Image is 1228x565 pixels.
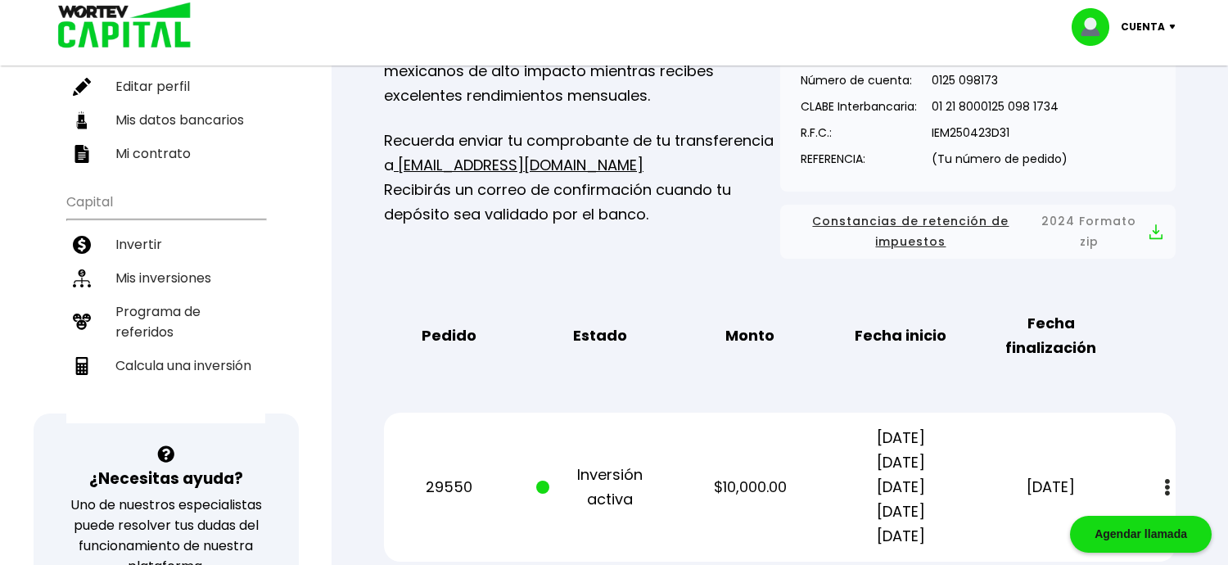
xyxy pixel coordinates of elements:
[66,183,265,423] ul: Capital
[73,111,91,129] img: datos-icon.10cf9172.svg
[66,70,265,103] a: Editar perfil
[73,357,91,375] img: calculadora-icon.17d418c4.svg
[932,120,1068,145] p: IEM250423D31
[386,475,513,499] p: 29550
[837,426,964,549] p: [DATE] [DATE] [DATE] [DATE] [DATE]
[66,25,265,170] ul: Perfil
[801,94,917,119] p: CLABE Interbancaria:
[66,103,265,137] a: Mis datos bancarios
[932,68,1068,93] p: 0125 098173
[855,323,946,348] b: Fecha inicio
[932,94,1068,119] p: 01 21 8000125 098 1734
[725,323,774,348] b: Monto
[801,147,917,171] p: REFERENCIA:
[73,145,91,163] img: contrato-icon.f2db500c.svg
[687,475,814,499] p: $10,000.00
[1121,15,1165,39] p: Cuenta
[422,323,476,348] b: Pedido
[66,295,265,349] a: Programa de referidos
[66,349,265,382] a: Calcula una inversión
[801,120,917,145] p: R.F.C.:
[73,236,91,254] img: invertir-icon.b3b967d7.svg
[66,137,265,170] a: Mi contrato
[384,129,780,227] p: Recuerda enviar tu comprobante de tu transferencia a Recibirás un correo de confirmación cuando t...
[793,211,1163,252] button: Constancias de retención de impuestos2024 Formato zip
[73,269,91,287] img: inversiones-icon.6695dc30.svg
[73,313,91,331] img: recomiendanos-icon.9b8e9327.svg
[932,147,1068,171] p: (Tu número de pedido)
[394,155,643,175] a: [EMAIL_ADDRESS][DOMAIN_NAME]
[1165,25,1187,29] img: icon-down
[1070,516,1212,553] div: Agendar llamada
[73,78,91,96] img: editar-icon.952d3147.svg
[536,463,663,512] p: Inversión activa
[987,311,1114,360] b: Fecha finalización
[1072,8,1121,46] img: profile-image
[801,68,917,93] p: Número de cuenta:
[66,261,265,295] a: Mis inversiones
[987,475,1114,499] p: [DATE]
[66,228,265,261] a: Invertir
[573,323,627,348] b: Estado
[89,467,243,490] h3: ¿Necesitas ayuda?
[793,211,1029,252] span: Constancias de retención de impuestos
